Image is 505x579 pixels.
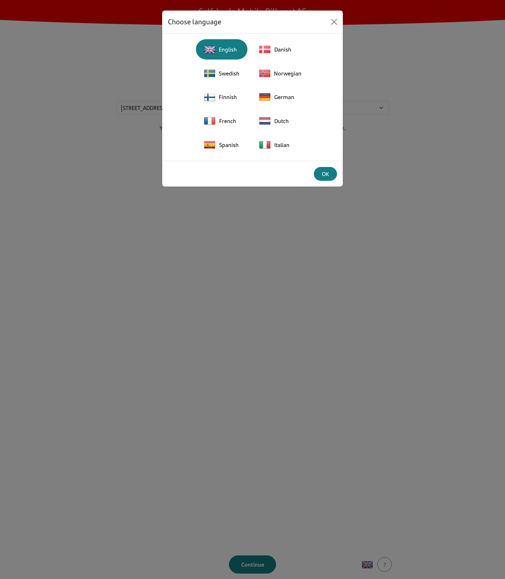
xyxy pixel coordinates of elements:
button: English [196,39,247,60]
img: 9H98BfgkgPbOoreX8WgZEH++ztX1oqAWChL9QTAAAAAElFTkSuQmCC [259,115,271,127]
div: Italian [255,137,305,153]
div: English [200,42,243,57]
button: Close [328,16,340,28]
div: Dutch [255,113,305,129]
div: German [255,89,305,105]
button: Danish [251,39,309,60]
button: German [251,87,309,107]
button: Dutch [251,111,309,131]
div: OK [319,170,332,178]
div: Spanish [200,137,243,153]
div: Norwegian [255,65,305,81]
div: Finnish [200,89,243,105]
img: isAAAAASUVORK5CYII= [259,44,271,55]
img: el1Z+B3+jRLZ6MeVlC7JUbNM+HElBV28KisuIn8AKOIYuOQZdbUAAAAASUVORK5CYII= [204,68,215,79]
img: YBNhU4E9E98HQKajxKwAAAABJRU5ErkJggg== [204,139,215,151]
img: jgx9vAeuWM1NKsWrZAAAAAElFTkSuQmCC [204,115,215,127]
img: BvYMwfHifcIdtKLPYAAAAASUVORK5CYII= [204,91,215,103]
div: Swedish [200,65,243,81]
button: Italian [251,135,309,155]
button: Spanish [196,135,247,155]
button: Norwegian [251,63,309,83]
img: bH4AAAAASUVORK5CYII= [259,91,271,103]
img: Xj9L6XRjfMoEMDDyud379B2DGSfkCXdK+AAAAAElFTkSuQmCC [259,139,271,151]
h5: Choose language [168,16,221,27]
button: French [196,111,247,131]
button: OK [314,167,337,181]
button: Finnish [196,87,247,107]
img: ET1yWHE9acpcvS5JHGv8PqDi2uWUeZLjg0mva5dTsANXZNlF5CdBuoKmjlzHOAAAAABJRU5ErkJggg== [259,68,270,79]
img: 7AiV5eXjk7o66Ll2Qd7VA2nvzvBHmZ09wKvcuKioqoeqkQUNYKJpLSiQntST+zvVdwszkbiSezvVdQm6T93i3AP4FyPKsWKay... [204,44,215,55]
div: Danish [255,41,305,57]
button: Swedish [196,63,247,83]
div: French [200,113,243,129]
